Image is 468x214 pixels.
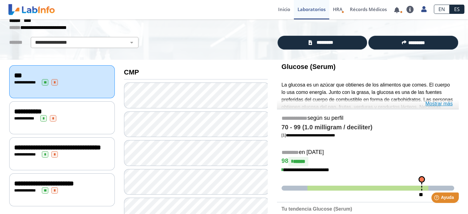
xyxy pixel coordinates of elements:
a: Mostrar más [425,100,453,107]
h5: en [DATE] [282,149,454,156]
a: [1] [282,133,335,137]
iframe: Help widget launcher [413,190,461,207]
a: ES [450,5,464,14]
p: La glucosa es un azúcar que obtienes de los alimentos que comes. El cuerpo lo usa como energía. J... [282,81,454,133]
b: Glucose (Serum) [282,63,336,71]
a: EN [434,5,450,14]
span: HRA [333,6,342,12]
b: Tu tendencia Glucose (Serum) [282,206,352,212]
h5: según su perfil [282,115,454,122]
h4: 70 - 99 (1.0 milligram / deciliter) [282,124,454,131]
b: CMP [124,68,139,76]
h4: 98 [282,157,454,166]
